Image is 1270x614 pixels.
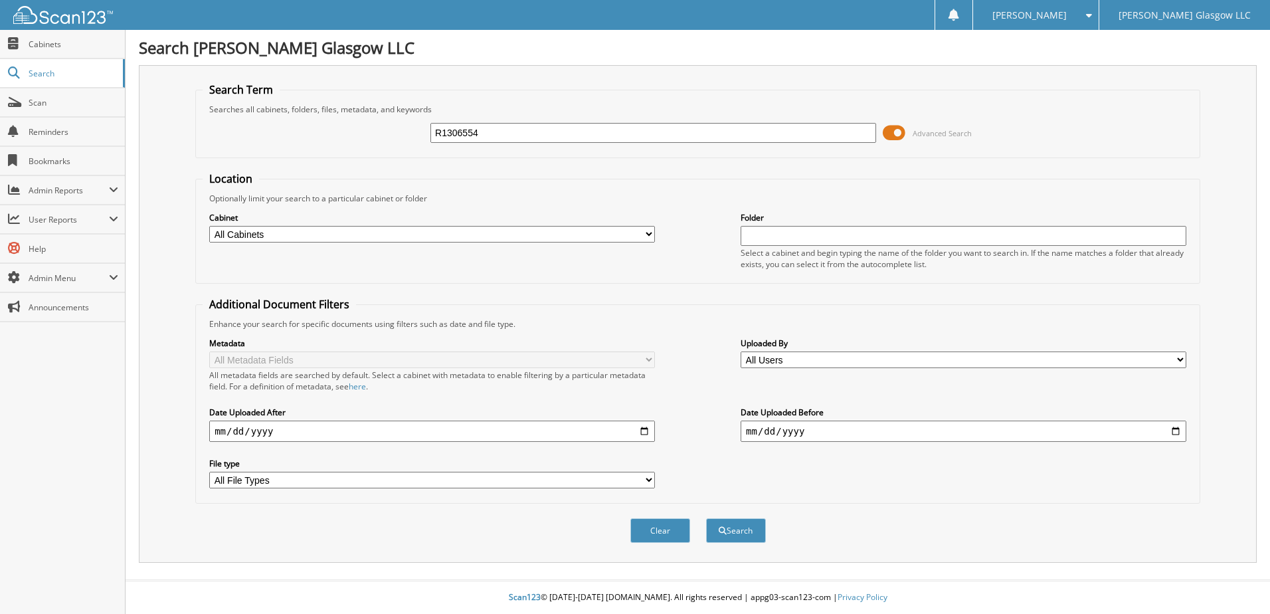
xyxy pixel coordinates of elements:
[139,37,1257,58] h1: Search [PERSON_NAME] Glasgow LLC
[509,591,541,603] span: Scan123
[29,185,109,196] span: Admin Reports
[203,193,1193,204] div: Optionally limit your search to a particular cabinet or folder
[29,39,118,50] span: Cabinets
[992,11,1067,19] span: [PERSON_NAME]
[29,214,109,225] span: User Reports
[349,381,366,392] a: here
[630,518,690,543] button: Clear
[1119,11,1251,19] span: [PERSON_NAME] Glasgow LLC
[706,518,766,543] button: Search
[741,338,1186,349] label: Uploaded By
[838,591,887,603] a: Privacy Policy
[29,155,118,167] span: Bookmarks
[209,369,655,392] div: All metadata fields are searched by default. Select a cabinet with metadata to enable filtering b...
[29,243,118,255] span: Help
[29,68,116,79] span: Search
[209,458,655,469] label: File type
[203,171,259,186] legend: Location
[203,104,1193,115] div: Searches all cabinets, folders, files, metadata, and keywords
[741,212,1186,223] label: Folder
[741,421,1186,442] input: end
[29,126,118,138] span: Reminders
[741,247,1186,270] div: Select a cabinet and begin typing the name of the folder you want to search in. If the name match...
[209,407,655,418] label: Date Uploaded After
[29,302,118,313] span: Announcements
[209,212,655,223] label: Cabinet
[29,97,118,108] span: Scan
[203,297,356,312] legend: Additional Document Filters
[13,6,113,24] img: scan123-logo-white.svg
[209,338,655,349] label: Metadata
[203,82,280,97] legend: Search Term
[29,272,109,284] span: Admin Menu
[913,128,972,138] span: Advanced Search
[209,421,655,442] input: start
[203,318,1193,330] div: Enhance your search for specific documents using filters such as date and file type.
[741,407,1186,418] label: Date Uploaded Before
[1204,550,1270,614] iframe: Chat Widget
[126,581,1270,614] div: © [DATE]-[DATE] [DOMAIN_NAME]. All rights reserved | appg03-scan123-com |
